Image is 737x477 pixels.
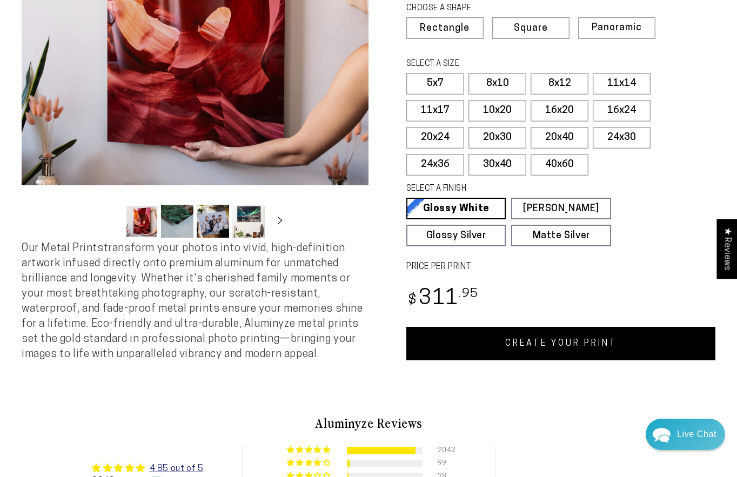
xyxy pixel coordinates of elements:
label: 8x12 [531,73,588,95]
button: Load image 4 in gallery view [232,205,265,238]
label: 11x14 [593,73,651,95]
label: 5x7 [406,73,464,95]
label: 20x40 [531,127,588,149]
sup: .95 [459,288,478,300]
div: 99 [438,460,451,467]
span: Panoramic [592,23,642,33]
button: Load image 3 in gallery view [197,205,229,238]
a: [PERSON_NAME] [511,198,611,219]
label: 16x24 [593,100,651,122]
a: Matte Silver [511,225,611,246]
label: 11x17 [406,100,464,122]
a: 4.85 out of 5 [150,465,204,473]
label: 16x20 [531,100,588,122]
label: PRICE PER PRINT [406,261,715,273]
div: Click to open Judge.me floating reviews tab [716,219,737,279]
label: 20x24 [406,127,464,149]
div: Average rating is 4.85 stars [92,462,203,475]
div: Chat widget toggle [646,419,725,450]
h2: Aluminyze Reviews [53,414,684,432]
span: Our Metal Prints transform your photos into vivid, high-definition artwork infused directly onto ... [22,243,363,360]
label: 24x36 [406,154,464,176]
button: Slide right [268,210,292,233]
a: Glossy White [406,198,506,219]
a: Glossy Silver [406,225,506,246]
legend: CHOOSE A SHAPE [406,3,555,15]
legend: SELECT A SIZE [406,58,587,70]
label: 40x60 [531,154,588,176]
span: $ [408,293,417,308]
label: 10x20 [468,100,526,122]
div: 2042 [438,447,451,454]
span: Rectangle [420,24,470,33]
button: Load image 2 in gallery view [161,205,193,238]
label: 30x40 [468,154,526,176]
div: 91% (2042) reviews with 5 star rating [287,446,332,454]
bdi: 311 [406,288,478,310]
div: Contact Us Directly [677,419,716,450]
span: Square [514,24,548,33]
legend: SELECT A FINISH [406,183,587,195]
label: 8x10 [468,73,526,95]
label: 24x30 [593,127,651,149]
a: CREATE YOUR PRINT [406,327,715,360]
label: 20x30 [468,127,526,149]
button: Slide left [98,210,122,233]
div: 4% (99) reviews with 4 star rating [287,459,332,467]
button: Load image 1 in gallery view [125,205,158,238]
